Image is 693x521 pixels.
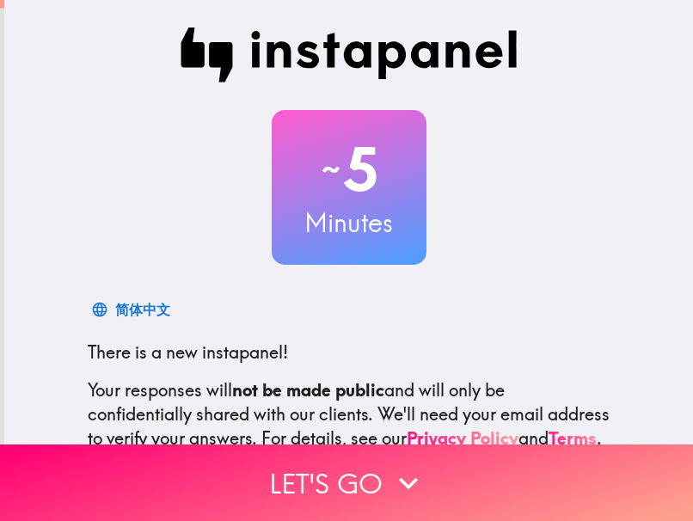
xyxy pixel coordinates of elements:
span: ~ [319,144,343,195]
a: Terms [549,427,597,449]
b: not be made public [232,379,384,401]
span: There is a new instapanel! [88,341,288,363]
a: Privacy Policy [407,427,518,449]
button: 简体中文 [88,292,177,327]
h2: 5 [272,134,426,205]
h3: Minutes [272,205,426,241]
div: 简体中文 [115,297,170,322]
img: Instapanel [181,28,518,83]
p: Your responses will and will only be confidentially shared with our clients. We'll need your emai... [88,378,610,451]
